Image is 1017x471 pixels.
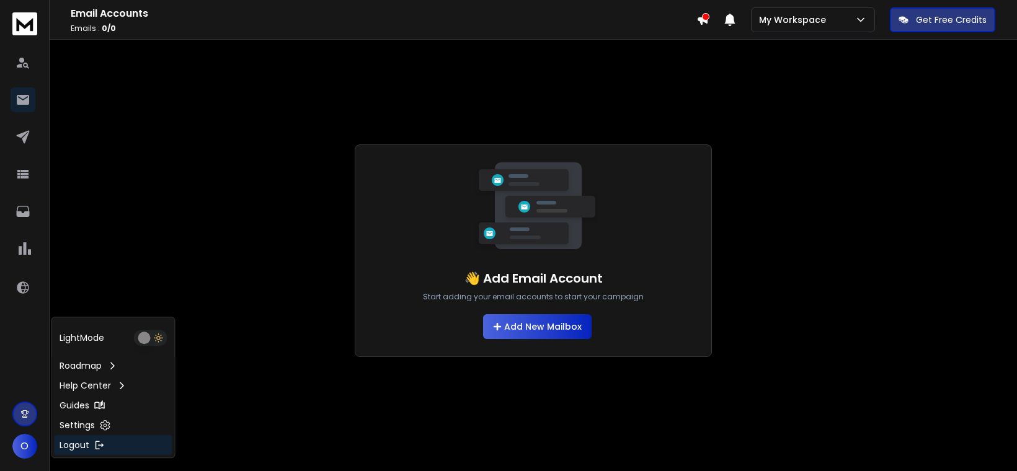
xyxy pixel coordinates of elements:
button: Get Free Credits [890,7,995,32]
p: Logout [60,439,89,451]
h1: Email Accounts [71,6,696,21]
img: logo [12,12,37,35]
p: Light Mode [60,332,104,344]
p: Roadmap [60,359,102,372]
p: Guides [60,399,89,412]
p: Emails : [71,24,696,33]
a: Help Center [55,376,172,395]
button: O [12,434,37,459]
p: Settings [60,419,95,431]
button: Add New Mailbox [483,314,592,339]
span: 0 / 0 [102,23,116,33]
h1: 👋 Add Email Account [464,270,603,287]
a: Roadmap [55,356,172,376]
a: Guides [55,395,172,415]
p: Start adding your email accounts to start your campaign [423,292,644,302]
p: My Workspace [759,14,831,26]
a: Settings [55,415,172,435]
p: Help Center [60,379,111,392]
p: Get Free Credits [916,14,987,26]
